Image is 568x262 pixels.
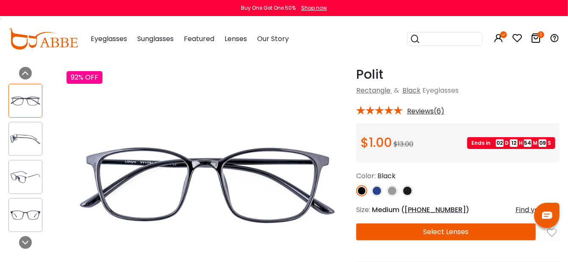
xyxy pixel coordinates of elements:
[356,223,536,240] button: Select Lenses
[356,205,370,215] span: Size:
[402,85,421,95] a: Black
[542,212,552,219] img: chat
[533,139,538,147] span: M
[548,139,551,147] span: S
[91,34,127,44] span: Eyeglasses
[372,205,469,215] span: Medium ( )
[184,34,214,44] span: Featured
[538,31,544,38] i: 1
[392,85,401,95] span: &
[301,4,327,12] div: Shop now
[547,228,557,237] img: like
[9,207,42,223] img: Polit Black TR Eyeglasses , UniversalBridgeFit Frames from ABBE Glasses
[405,205,466,215] span: [PHONE_NUMBER]
[531,35,541,44] a: 1
[422,85,459,95] span: Eyeglasses
[407,108,444,115] span: Reviews(6)
[66,71,103,84] div: 92% OFF
[524,139,532,147] span: 54
[515,205,560,215] div: Find your size
[356,85,391,95] a: Rectangle
[297,4,327,11] a: Shop now
[510,139,518,147] span: 12
[257,34,289,44] span: Our Story
[9,169,42,185] img: Polit Black TR Eyeglasses , UniversalBridgeFit Frames from ABBE Glasses
[9,131,42,147] img: Polit Black TR Eyeglasses , UniversalBridgeFit Frames from ABBE Glasses
[519,139,523,147] span: H
[496,139,504,147] span: 02
[137,34,174,44] span: Sunglasses
[393,139,413,149] span: $13.00
[539,139,546,147] span: 09
[9,93,42,109] img: Polit Black TR Eyeglasses , UniversalBridgeFit Frames from ABBE Glasses
[241,4,296,12] div: Buy One Get One 50%
[8,28,78,50] img: abbeglasses.com
[224,34,247,44] span: Lenses
[356,171,376,181] span: Color:
[471,139,495,147] span: Ends in
[356,67,560,82] h1: Polit
[360,133,392,152] span: $1.00
[505,139,509,147] span: D
[377,171,396,181] span: Black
